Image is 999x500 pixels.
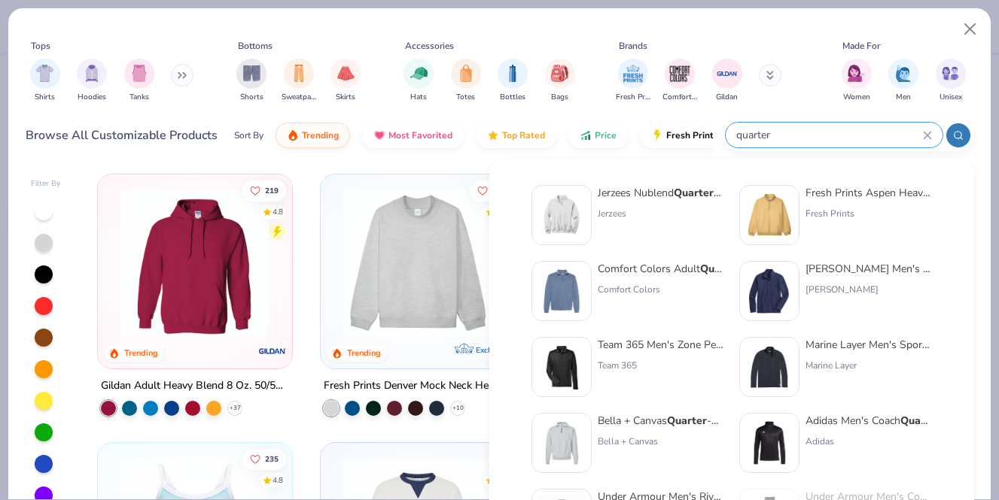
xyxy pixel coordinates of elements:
span: Fresh Prints Flash [666,129,744,141]
div: Accessories [405,39,454,53]
div: Bottoms [238,39,273,53]
span: Bottles [500,92,525,103]
img: Men Image [895,65,912,82]
div: Bella + Canvas [598,435,724,448]
div: Comfort Colors Adult -Zip Sweatshirt [598,261,724,277]
div: filter for Shirts [30,59,60,103]
div: 4.8 [273,474,283,486]
img: most_fav.gif [373,129,385,141]
button: filter button [888,59,918,103]
span: + 10 [452,403,463,412]
div: Browse All Customizable Products [26,126,218,144]
button: filter button [842,59,872,103]
img: Fresh Prints Image [622,62,644,85]
button: Trending [276,123,350,148]
img: Women Image [848,65,865,82]
img: 2e05ffe9-0376-4bc5-879e-2fa83c73fb28 [746,268,793,314]
button: Close [956,15,985,44]
button: filter button [236,59,267,103]
span: 235 [265,455,279,462]
img: Gildan Image [716,62,739,85]
button: filter button [616,59,650,103]
div: Jerzees [598,207,724,220]
div: Adidas [806,435,932,448]
button: filter button [124,59,154,103]
div: filter for Bags [545,59,575,103]
button: filter button [282,59,316,103]
div: filter for Comfort Colors [662,59,697,103]
button: filter button [30,59,60,103]
div: Marine Layer Men's Sport Zip [806,337,932,353]
div: filter for Hats [404,59,434,103]
button: filter button [404,59,434,103]
img: Gildan logo [257,335,288,365]
span: Comfort Colors [662,92,697,103]
div: filter for Sweatpants [282,59,316,103]
span: 219 [265,186,279,194]
div: filter for Gildan [712,59,742,103]
span: Hats [410,92,427,103]
div: filter for Men [888,59,918,103]
img: Hoodies Image [84,65,100,82]
div: [PERSON_NAME] Men's Blank Saltwater -Zip [806,261,932,277]
span: Totes [456,92,475,103]
img: dbdf41e9-6e8d-430c-ad97-c3837739276b [746,344,793,390]
div: Gildan Adult Heavy Blend 8 Oz. 50/50 Hooded Sweatshirt [101,376,289,395]
img: Sweatpants Image [291,65,307,82]
span: Trending [302,129,339,141]
img: trending.gif [287,129,299,141]
div: filter for Bottles [498,59,528,103]
span: Shirts [35,92,55,103]
span: Gildan [716,92,738,103]
button: filter button [77,59,107,103]
img: 92eb09e6-0936-444d-8b4a-29b4b1fff2a8 [746,420,793,466]
div: 4.8 [273,206,283,217]
input: Try "T-Shirt" [735,126,923,144]
img: Unisex Image [942,65,959,82]
strong: Quarter [674,186,721,200]
button: filter button [662,59,697,103]
img: TopRated.gif [487,129,499,141]
div: Fresh Prints Aspen Heavyweight -Zip [806,185,932,201]
img: ff4ddab5-f3f6-4a83-b930-260fe1a46572 [538,192,585,238]
span: Shorts [240,92,263,103]
button: Like [242,180,286,201]
button: Price [568,123,628,148]
div: filter for Skirts [330,59,361,103]
button: filter button [545,59,575,103]
img: e3df3c75-8820-49cb-bb3c-e613a6f8b85a [538,344,585,390]
div: Team 365 [598,359,724,372]
div: Fresh Prints [806,207,932,220]
img: flash.gif [651,129,663,141]
img: Totes Image [458,65,474,82]
img: a5fef0f3-26ac-4d1f-8e04-62fc7b7c0c3a [746,192,793,238]
div: Marine Layer [806,359,932,372]
div: filter for Unisex [936,59,966,103]
button: Most Favorited [362,123,464,148]
div: Brands [619,39,647,53]
div: filter for Shorts [236,59,267,103]
span: Sweatpants [282,92,316,103]
span: Bags [551,92,568,103]
div: Comfort Colors [598,283,724,296]
div: filter for Totes [451,59,481,103]
button: Like [242,448,286,469]
div: Adidas Men's Coach -Zip [806,413,932,429]
div: filter for Fresh Prints [616,59,650,103]
div: Fresh Prints Denver Mock Neck Heavyweight Sweatshirt [324,376,512,395]
button: filter button [451,59,481,103]
button: filter button [712,59,742,103]
span: Most Favorited [388,129,452,141]
button: Fresh Prints Flash [640,123,814,148]
img: Hats Image [410,65,428,82]
img: Bottles Image [504,65,521,82]
div: [PERSON_NAME] [806,283,932,296]
button: filter button [498,59,528,103]
strong: Quarter [700,262,740,276]
div: filter for Tanks [124,59,154,103]
span: Skirts [336,92,355,103]
button: Top Rated [476,123,556,148]
span: Unisex [940,92,962,103]
button: filter button [936,59,966,103]
img: Shirts Image [36,65,53,82]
